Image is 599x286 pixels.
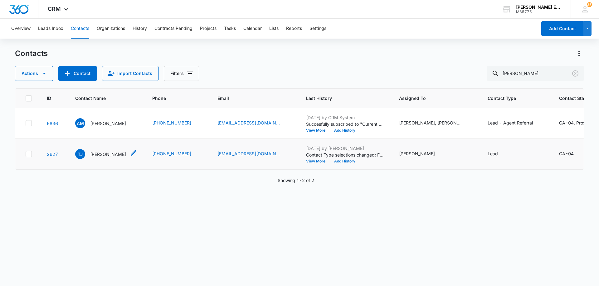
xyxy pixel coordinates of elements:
[306,145,384,152] p: [DATE] by [PERSON_NAME]
[306,95,375,101] span: Last History
[102,66,159,81] button: Import Contacts
[306,159,330,163] button: View More
[516,5,562,10] div: account name
[48,6,61,12] span: CRM
[488,120,544,127] div: Contact Type - Lead - Agent Referral - Select to Edit Field
[152,95,193,101] span: Phone
[399,95,464,101] span: Assigned To
[399,150,435,157] div: [PERSON_NAME]
[488,95,535,101] span: Contact Type
[269,19,279,39] button: Lists
[243,19,262,39] button: Calendar
[488,120,533,126] div: Lead - Agent Referral
[306,114,384,121] p: [DATE] by CRM System
[154,19,192,39] button: Contracts Pending
[164,66,199,81] button: Filters
[306,152,384,158] p: Contact Type selections changed; Fresh Leads was removed.
[488,150,498,157] div: Lead
[90,151,126,157] p: [PERSON_NAME]
[570,68,580,78] button: Clear
[286,19,302,39] button: Reports
[152,120,202,127] div: Phone - (951) 378-9511 - Select to Edit Field
[58,66,97,81] button: Add Contact
[217,120,280,126] a: [EMAIL_ADDRESS][DOMAIN_NAME]
[15,66,53,81] button: Actions
[75,118,137,128] div: Contact Name - Alicia Morris - Select to Edit Field
[399,120,473,127] div: Assigned To - Alysha Aratari, Michelle Beeson - Select to Edit Field
[217,150,291,158] div: Email - Tjohnsonhomes4u@gmail.com - Select to Edit Field
[152,150,191,157] a: [PHONE_NUMBER]
[399,120,461,126] div: [PERSON_NAME], [PERSON_NAME]
[47,121,58,126] a: Navigate to contact details page for Alicia Morris
[330,159,360,163] button: Add History
[487,66,584,81] input: Search Contacts
[224,19,236,39] button: Tasks
[75,95,128,101] span: Contact Name
[217,120,291,127] div: Email - aliciamorrisrealtor@gmail.com - Select to Edit Field
[71,19,89,39] button: Contacts
[306,121,384,127] p: Succesfully subscribed to "Current Leads List (SoCal)".
[516,10,562,14] div: account id
[399,150,446,158] div: Assigned To - Michelle Beeson - Select to Edit Field
[152,150,202,158] div: Phone - (951) 297-1503 - Select to Edit Field
[133,19,147,39] button: History
[488,150,509,158] div: Contact Type - Lead - Select to Edit Field
[217,150,280,157] a: [EMAIL_ADDRESS][DOMAIN_NAME]
[217,95,282,101] span: Email
[309,19,326,39] button: Settings
[75,149,85,159] span: TJ
[47,95,51,101] span: ID
[38,19,63,39] button: Leads Inbox
[306,129,330,132] button: View More
[278,177,314,184] p: Showing 1-2 of 2
[559,150,574,157] div: CA-04
[152,120,191,126] a: [PHONE_NUMBER]
[587,2,592,7] span: 35
[90,120,126,127] p: [PERSON_NAME]
[15,49,48,58] h1: Contacts
[541,21,583,36] button: Add Contact
[587,2,592,7] div: notifications count
[574,49,584,59] button: Actions
[559,150,585,158] div: Contact Status - CA-04 - Select to Edit Field
[200,19,217,39] button: Projects
[75,149,137,159] div: Contact Name - Tracy Johnson - Select to Edit Field
[75,118,85,128] span: AM
[330,129,360,132] button: Add History
[11,19,31,39] button: Overview
[47,152,58,157] a: Navigate to contact details page for Tracy Johnson
[97,19,125,39] button: Organizations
